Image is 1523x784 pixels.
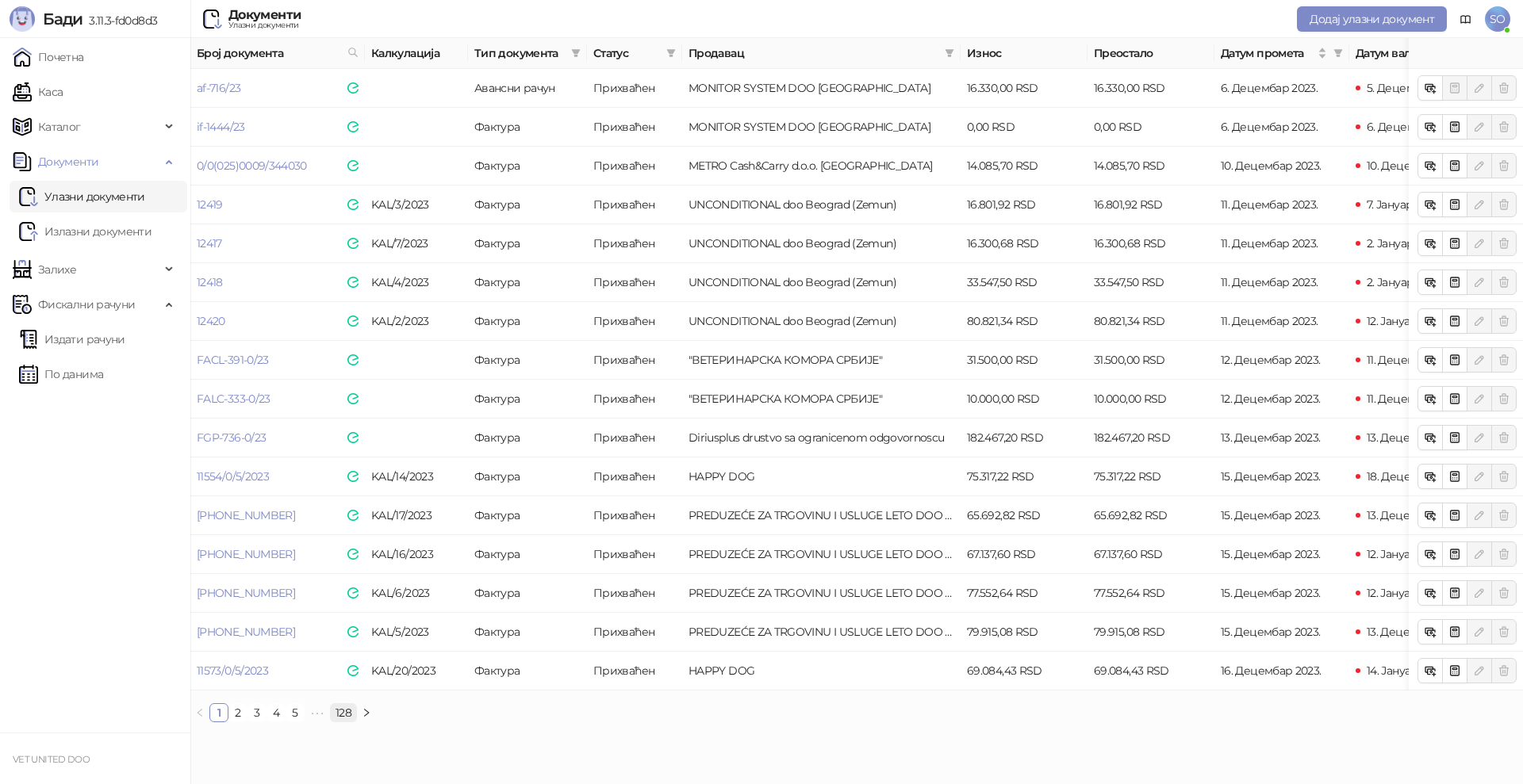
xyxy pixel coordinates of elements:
[347,587,359,599] img: e-Faktura
[468,380,587,419] td: Фактура
[689,44,938,62] span: Продавац
[468,224,587,263] td: Фактура
[357,703,376,722] li: Следећа страна
[228,703,247,722] li: 2
[365,496,468,535] td: KAL/17/2023
[1088,147,1214,185] td: 14.085,70 RSD
[10,6,35,32] img: Logo
[228,21,301,29] div: Улазни документи
[347,121,359,132] img: e-Faktura
[330,703,357,722] li: 128
[1367,625,1466,639] span: 13. Децембар 2023.
[961,457,1088,496] td: 75.317,22 RSD
[587,574,682,613] td: Прихваћен
[197,81,240,95] a: af-716/23
[203,10,222,29] img: Ulazni dokumenti
[1214,380,1349,419] td: 12. Децембар 2023.
[228,9,301,21] div: Документи
[587,263,682,302] td: Прихваћен
[247,703,267,722] li: 3
[942,41,957,65] span: filter
[568,41,584,65] span: filter
[13,754,90,765] small: VET UNITED DOO
[587,69,682,108] td: Прихваћен
[682,147,961,185] td: METRO Cash&Carry d.o.o. Beograd
[365,302,468,341] td: KAL/2/2023
[197,430,266,445] a: FGP-736-0/23
[197,197,223,212] a: 12419
[1088,341,1214,380] td: 31.500,00 RSD
[1367,430,1466,445] span: 13. Децембар 2023.
[1367,159,1467,173] span: 10. Децембар 2023.
[1214,341,1349,380] td: 12. Децембар 2023.
[38,254,76,285] span: Залихе
[248,704,266,721] a: 3
[19,181,145,212] a: Ulazni dokumentiУлазни документи
[197,236,222,250] a: 12417
[961,69,1088,108] td: 16.330,00 RSD
[1367,664,1448,678] span: 14. Јануар 2024.
[1214,302,1349,341] td: 11. Децембар 2023.
[587,535,682,574] td: Прихваћен
[1367,81,1463,95] span: 5. Децембар 2023.
[365,613,468,652] td: KAL/5/2023
[365,535,468,574] td: KAL/16/2023
[190,38,365,69] th: Број документа
[682,535,961,574] td: PREDUZEĆE ZA TRGOVINU I USLUGE LETO DOO BEOGRAD (ZEMUN)
[1088,613,1214,652] td: 79.915,08 RSD
[468,108,587,147] td: Фактура
[587,302,682,341] td: Прихваћен
[197,314,225,328] a: 12420
[587,224,682,263] td: Прихваћен
[1367,353,1464,367] span: 11. Децембар 2023.
[1214,69,1349,108] td: 6. Децембар 2023.
[347,160,359,171] img: e-Faktura
[1367,236,1443,250] span: 2. Јануар 2024.
[195,708,205,717] span: left
[1333,48,1343,58] span: filter
[961,341,1088,380] td: 31.500,00 RSD
[1453,6,1479,32] a: Документација
[682,341,961,380] td: "ВЕТЕРИНАРСКА КОМОРА СРБИЈЕ"
[1367,197,1442,212] span: 7. Јануар 2024.
[1088,302,1214,341] td: 80.821,34 RSD
[365,263,468,302] td: KAL/4/2023
[305,703,330,722] li: Следећих 5 Страна
[1221,44,1314,62] span: Датум промета
[961,496,1088,535] td: 65.692,82 RSD
[682,380,961,419] td: "ВЕТЕРИНАРСКА КОМОРА СРБИЈЕ"
[365,185,468,224] td: KAL/3/2023
[682,574,961,613] td: PREDUZEĆE ZA TRGOVINU I USLUGE LETO DOO BEOGRAD (ZEMUN)
[1367,508,1466,522] span: 13. Децембар 2023.
[365,652,468,690] td: KAL/20/2023
[1088,224,1214,263] td: 16.300,68 RSD
[1367,314,1447,328] span: 12. Јануар 2024.
[190,703,209,722] button: left
[347,626,359,637] img: e-Faktura
[197,508,295,522] a: [PHONE_NUMBER]
[587,613,682,652] td: Прихваћен
[1088,496,1214,535] td: 65.692,82 RSD
[19,216,152,247] a: Излазни документи
[38,289,135,320] span: Фискални рачуни
[197,120,245,134] a: if-1444/23
[682,69,961,108] td: MONITOR SYSTEM DOO BEOGRAD
[197,586,295,600] a: [PHONE_NUMBER]
[1088,69,1214,108] td: 16.330,00 RSD
[682,496,961,535] td: PREDUZEĆE ZA TRGOVINU I USLUGE LETO DOO BEOGRAD (ZEMUN)
[286,703,305,722] li: 5
[286,704,304,721] a: 5
[587,457,682,496] td: Прихваћен
[1214,185,1349,224] td: 11. Децембар 2023.
[682,457,961,496] td: HAPPY DOG
[961,147,1088,185] td: 14.085,70 RSD
[1310,12,1434,26] span: Додај улазни документ
[305,703,330,722] span: •••
[961,419,1088,457] td: 182.467,20 RSD
[1367,275,1443,289] span: 2. Јануар 2024.
[587,147,682,185] td: Прихваћен
[961,574,1088,613] td: 77.552,64 RSD
[468,69,587,108] td: Авансни рачун
[1088,38,1214,69] th: Преостало
[267,703,286,722] li: 4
